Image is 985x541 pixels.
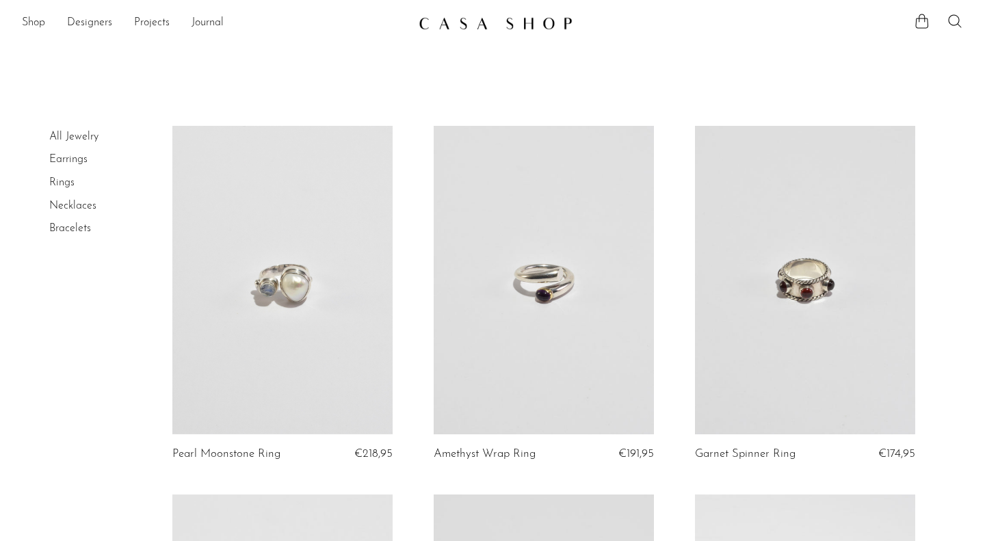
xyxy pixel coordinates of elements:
a: Garnet Spinner Ring [695,448,796,460]
nav: Desktop navigation [22,12,408,35]
a: Bracelets [49,223,91,234]
ul: NEW HEADER MENU [22,12,408,35]
a: Necklaces [49,200,96,211]
span: €174,95 [878,448,915,460]
a: Pearl Moonstone Ring [172,448,280,460]
a: Designers [67,14,112,32]
a: Shop [22,14,45,32]
a: Rings [49,177,75,188]
a: Amethyst Wrap Ring [434,448,536,460]
a: Projects [134,14,170,32]
span: €218,95 [354,448,393,460]
span: €191,95 [618,448,654,460]
a: Earrings [49,154,88,165]
a: All Jewelry [49,131,98,142]
a: Journal [192,14,224,32]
